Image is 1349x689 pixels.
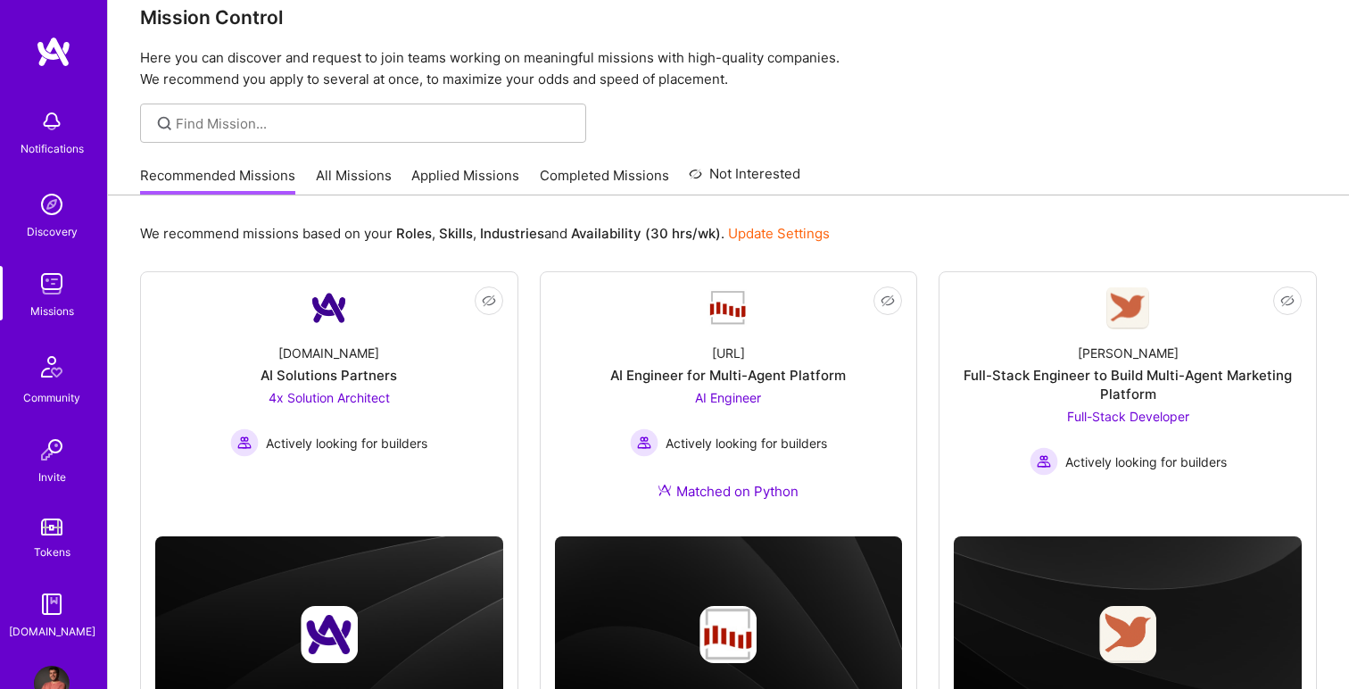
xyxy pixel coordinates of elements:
[34,266,70,302] img: teamwork
[658,483,672,497] img: Ateam Purple Icon
[36,36,71,68] img: logo
[1099,606,1156,663] img: Company logo
[316,166,392,195] a: All Missions
[658,482,799,501] div: Matched on Python
[140,47,1317,90] p: Here you can discover and request to join teams working on meaningful missions with high-quality ...
[881,294,895,308] i: icon EyeClosed
[712,344,745,362] div: [URL]
[555,286,903,522] a: Company Logo[URL]AI Engineer for Multi-Agent PlatformAI Engineer Actively looking for buildersAct...
[630,428,658,457] img: Actively looking for builders
[155,286,503,502] a: Company Logo[DOMAIN_NAME]AI Solutions Partners4x Solution Architect Actively looking for builders...
[695,390,761,405] span: AI Engineer
[30,302,74,320] div: Missions
[140,224,830,243] p: We recommend missions based on your , , and .
[571,225,721,242] b: Availability (30 hrs/wk)
[140,6,1317,29] h3: Mission Control
[21,139,84,158] div: Notifications
[30,345,73,388] img: Community
[230,428,259,457] img: Actively looking for builders
[439,225,473,242] b: Skills
[266,434,427,452] span: Actively looking for builders
[1106,287,1149,329] img: Company Logo
[261,366,397,385] div: AI Solutions Partners
[1078,344,1179,362] div: [PERSON_NAME]
[540,166,669,195] a: Completed Missions
[480,225,544,242] b: Industries
[482,294,496,308] i: icon EyeClosed
[34,543,70,561] div: Tokens
[707,289,749,327] img: Company Logo
[1065,452,1227,471] span: Actively looking for builders
[176,114,573,133] input: Find Mission...
[140,166,295,195] a: Recommended Missions
[41,519,62,535] img: tokens
[9,622,95,641] div: [DOMAIN_NAME]
[154,113,175,134] i: icon SearchGrey
[610,366,846,385] div: AI Engineer for Multi-Agent Platform
[34,187,70,222] img: discovery
[954,366,1302,403] div: Full-Stack Engineer to Build Multi-Agent Marketing Platform
[689,163,800,195] a: Not Interested
[34,586,70,622] img: guide book
[23,388,80,407] div: Community
[27,222,78,241] div: Discovery
[396,225,432,242] b: Roles
[34,432,70,468] img: Invite
[1067,409,1189,424] span: Full-Stack Developer
[269,390,390,405] span: 4x Solution Architect
[1280,294,1295,308] i: icon EyeClosed
[699,606,757,663] img: Company logo
[954,286,1302,502] a: Company Logo[PERSON_NAME]Full-Stack Engineer to Build Multi-Agent Marketing PlatformFull-Stack De...
[1030,447,1058,476] img: Actively looking for builders
[308,286,351,329] img: Company Logo
[34,104,70,139] img: bell
[411,166,519,195] a: Applied Missions
[278,344,379,362] div: [DOMAIN_NAME]
[38,468,66,486] div: Invite
[666,434,827,452] span: Actively looking for builders
[728,225,830,242] a: Update Settings
[301,606,358,663] img: Company logo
